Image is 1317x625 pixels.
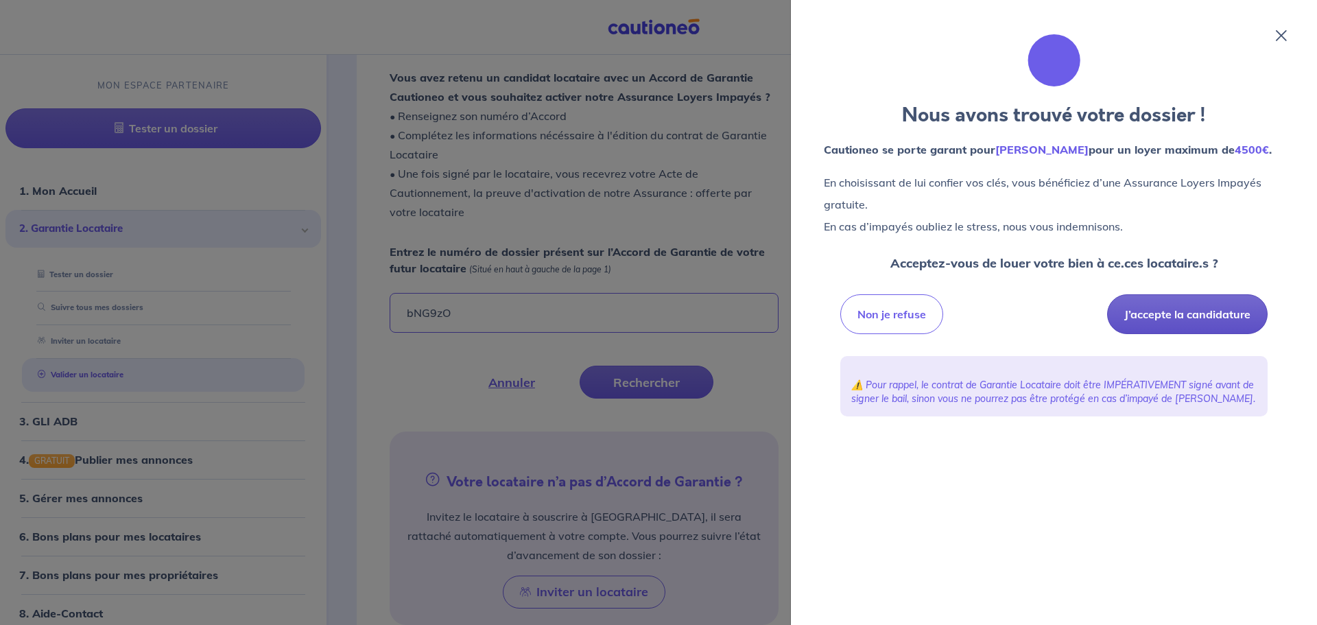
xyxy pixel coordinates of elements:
strong: Acceptez-vous de louer votre bien à ce.ces locataire.s ? [890,255,1218,271]
p: En choisissant de lui confier vos clés, vous bénéficiez d’une Assurance Loyers Impayés gratuite. ... [824,172,1284,237]
em: 4500€ [1235,143,1269,156]
img: illu_folder.svg [1027,33,1082,88]
button: Non je refuse [840,294,943,334]
strong: Cautioneo se porte garant pour pour un loyer maximum de . [824,143,1272,156]
strong: Nous avons trouvé votre dossier ! [902,102,1206,129]
p: ⚠️ Pour rappel, le contrat de Garantie Locataire doit être IMPÉRATIVEMENT signé avant de signer l... [851,378,1257,405]
button: J’accepte la candidature [1107,294,1268,334]
em: [PERSON_NAME] [995,143,1089,156]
